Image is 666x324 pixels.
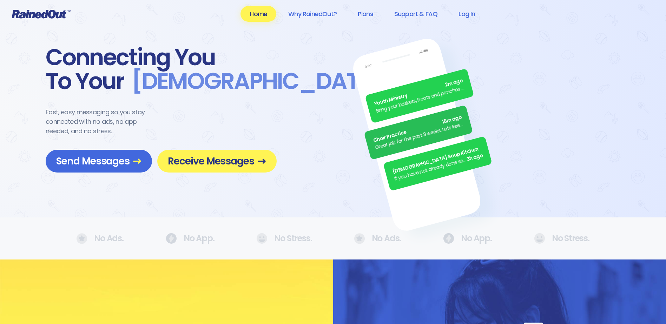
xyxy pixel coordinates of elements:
[441,114,462,126] span: 15m ago
[444,77,464,89] span: 2m ago
[374,121,464,151] div: Great job for the past 3 weeks. Lets keep it up.
[77,233,87,244] img: No Ads.
[443,233,454,244] img: No Ads.
[56,155,141,167] span: Send Messages
[385,6,447,22] a: Support & FAQ
[392,145,482,176] div: [DEMOGRAPHIC_DATA] Soup Kitchen
[166,233,177,244] img: No Ads.
[46,150,152,173] a: Send Messages
[46,46,277,93] div: Connecting You To Your
[534,233,589,244] div: No Stress.
[443,233,492,244] div: No App.
[354,233,365,244] img: No Ads.
[354,233,401,244] div: No Ads.
[279,6,346,22] a: Why RainedOut?
[394,156,468,182] div: If you have not already done so, please remember to turn in your fundraiser money [DATE]!
[157,150,277,173] a: Receive Messages
[374,77,464,108] div: Youth Ministry
[466,152,484,163] span: 3h ago
[166,233,215,244] div: No App.
[124,69,389,93] span: [DEMOGRAPHIC_DATA] .
[449,6,484,22] a: Log In
[256,233,312,244] div: No Stress.
[168,155,266,167] span: Receive Messages
[349,6,382,22] a: Plans
[372,114,463,144] div: Choir Practice
[534,233,545,244] img: No Ads.
[256,233,267,244] img: No Ads.
[46,107,158,136] div: Fast, easy messaging so you stay connected with no ads, no app needed, and no stress.
[77,233,124,244] div: No Ads.
[376,84,466,115] div: Bring your baskets, boots and ponchos the Annual [DATE] Egg [PERSON_NAME] is ON! See everyone there.
[240,6,276,22] a: Home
